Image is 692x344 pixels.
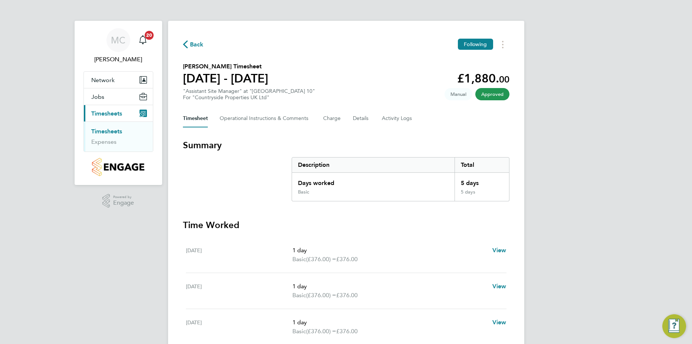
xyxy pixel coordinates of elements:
[382,110,413,127] button: Activity Logs
[83,158,153,176] a: Go to home page
[183,219,509,231] h3: Time Worked
[292,255,306,264] span: Basic
[220,110,311,127] button: Operational Instructions & Comments
[336,256,358,263] span: £376.00
[75,21,162,185] nav: Main navigation
[457,71,509,85] app-decimal: £1,880.
[455,158,509,172] div: Total
[336,328,358,335] span: £376.00
[186,318,293,336] div: [DATE]
[292,318,486,327] p: 1 day
[492,319,506,326] span: View
[455,173,509,189] div: 5 days
[499,74,509,85] span: 00
[183,71,268,86] h1: [DATE] - [DATE]
[475,88,509,100] span: This timesheet has been approved.
[113,194,134,200] span: Powered by
[292,157,509,201] div: Summary
[458,39,493,50] button: Following
[91,77,115,84] span: Network
[445,88,472,100] span: This timesheet was manually created.
[183,62,268,71] h2: [PERSON_NAME] Timesheet
[190,40,204,49] span: Back
[111,35,125,45] span: MC
[91,93,104,100] span: Jobs
[492,318,506,327] a: View
[91,110,122,117] span: Timesheets
[183,139,509,151] h3: Summary
[183,40,204,49] button: Back
[292,173,455,189] div: Days worked
[113,200,134,206] span: Engage
[353,110,370,127] button: Details
[183,94,315,101] div: For "Countryside Properties UK Ltd"
[83,55,153,64] span: Marian Chitimus
[455,189,509,201] div: 5 days
[84,105,153,121] button: Timesheets
[84,72,153,88] button: Network
[662,314,686,338] button: Engage Resource Center
[292,291,306,300] span: Basic
[492,247,506,254] span: View
[323,110,341,127] button: Charge
[183,88,315,101] div: "Assistant Site Manager" at "[GEOGRAPHIC_DATA] 10"
[306,292,336,299] span: (£376.00) =
[492,282,506,291] a: View
[292,158,455,172] div: Description
[336,292,358,299] span: £376.00
[84,88,153,105] button: Jobs
[145,31,154,40] span: 20
[464,41,487,48] span: Following
[496,39,509,50] button: Timesheets Menu
[492,246,506,255] a: View
[292,246,486,255] p: 1 day
[102,194,134,208] a: Powered byEngage
[292,282,486,291] p: 1 day
[84,121,153,152] div: Timesheets
[306,328,336,335] span: (£376.00) =
[306,256,336,263] span: (£376.00) =
[186,246,293,264] div: [DATE]
[83,28,153,64] a: MC[PERSON_NAME]
[186,282,293,300] div: [DATE]
[298,189,309,195] div: Basic
[135,28,150,52] a: 20
[91,128,122,135] a: Timesheets
[292,327,306,336] span: Basic
[91,138,117,145] a: Expenses
[492,283,506,290] span: View
[92,158,144,176] img: countryside-properties-logo-retina.png
[183,110,208,127] button: Timesheet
